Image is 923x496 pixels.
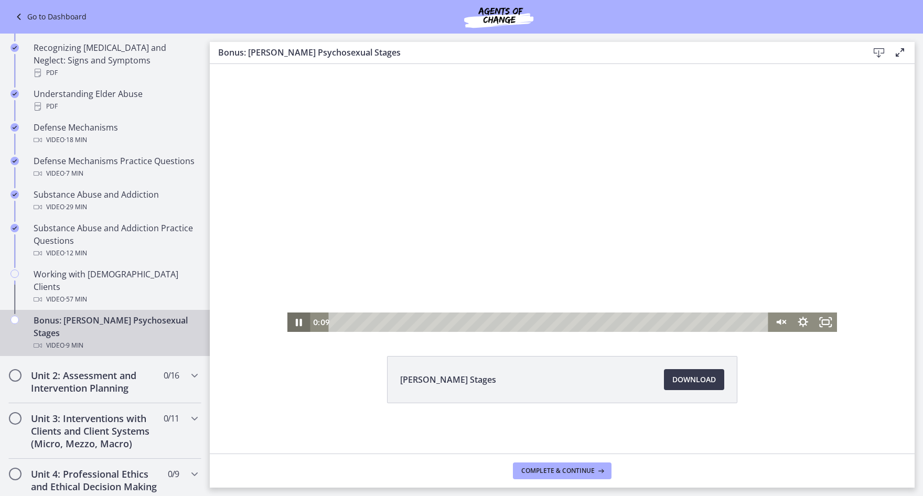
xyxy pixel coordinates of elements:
span: 0 / 11 [164,412,179,425]
span: 0 / 9 [168,468,179,480]
span: · 12 min [65,247,87,260]
span: Complete & continue [521,467,595,475]
i: Completed [10,224,19,232]
div: Understanding Elder Abuse [34,88,197,113]
button: Complete & continue [513,462,611,479]
span: · 7 min [65,167,83,180]
div: Video [34,247,197,260]
div: Bonus: [PERSON_NAME] Psychosexual Stages [34,314,197,352]
div: Defense Mechanisms [34,121,197,146]
span: · 29 min [65,201,87,213]
span: · 57 min [65,293,87,306]
a: Go to Dashboard [13,10,87,23]
h2: Unit 4: Professional Ethics and Ethical Decision Making [31,468,159,493]
div: Video [34,134,197,146]
button: Fullscreen [605,290,628,309]
div: PDF [34,67,197,79]
div: Working with [DEMOGRAPHIC_DATA] Clients [34,268,197,306]
span: Download [672,373,716,386]
iframe: Video Lesson [210,23,915,332]
h2: Unit 3: Interventions with Clients and Client Systems (Micro, Mezzo, Macro) [31,412,159,450]
div: Video [34,201,197,213]
div: Recognizing [MEDICAL_DATA] and Neglect: Signs and Symptoms [34,41,197,79]
div: Substance Abuse and Addiction Practice Questions [34,222,197,260]
span: [PERSON_NAME] Stages [400,373,496,386]
h2: Unit 2: Assessment and Intervention Planning [31,369,159,394]
div: Video [34,339,197,352]
button: Show settings menu [582,290,605,309]
span: · 18 min [65,134,87,146]
a: Download [664,369,724,390]
div: Video [34,167,197,180]
span: · 9 min [65,339,83,352]
span: 0 / 16 [164,369,179,382]
i: Completed [10,190,19,199]
i: Completed [10,44,19,52]
button: Unmute [559,290,582,309]
div: Defense Mechanisms Practice Questions [34,155,197,180]
h3: Bonus: [PERSON_NAME] Psychosexual Stages [218,46,852,59]
img: Agents of Change Social Work Test Prep [436,4,562,29]
div: PDF [34,100,197,113]
i: Completed [10,157,19,165]
i: Completed [10,123,19,132]
div: Substance Abuse and Addiction [34,188,197,213]
i: Completed [10,90,19,98]
div: Video [34,293,197,306]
